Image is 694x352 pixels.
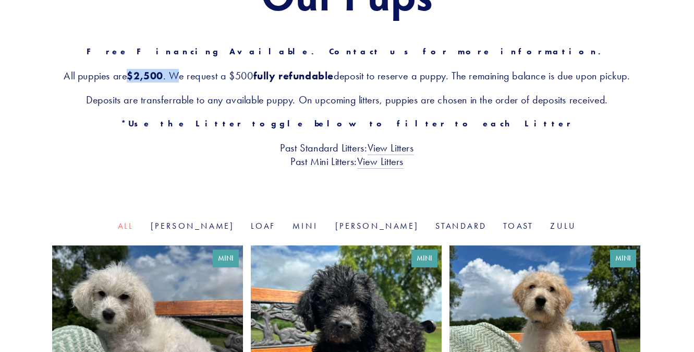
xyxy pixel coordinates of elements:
[251,221,276,231] a: Loaf
[87,46,607,56] strong: Free Financing Available. Contact us for more information.
[52,141,642,168] h3: Past Standard Litters: Past Mini Litters:
[503,221,533,231] a: Toast
[52,93,642,107] h3: Deposits are transferrable to any available puppy. On upcoming litters, puppies are chosen in the...
[121,119,573,128] strong: *Use the Litter toggle below to filter to each Litter
[335,221,419,231] a: [PERSON_NAME]
[253,69,334,82] strong: fully refundable
[435,221,486,231] a: Standard
[368,142,414,155] a: View Litters
[127,69,163,82] strong: $2,500
[118,221,134,231] a: All
[357,155,404,169] a: View Litters
[151,221,235,231] a: [PERSON_NAME]
[52,69,642,83] h3: All puppies are . We request a $500 deposit to reserve a puppy. The remaining balance is due upon...
[550,221,576,231] a: Zulu
[293,221,318,231] a: Mini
